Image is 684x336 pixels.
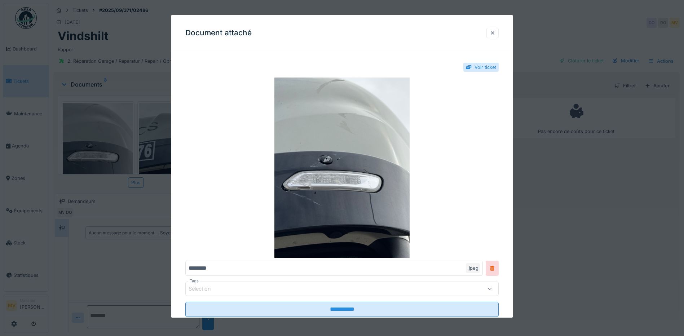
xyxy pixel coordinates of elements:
img: 5343a778-0088-498b-821f-7ac90e282666-IMG_7466.jpeg [185,78,499,258]
h3: Document attaché [185,28,252,37]
div: Voir ticket [475,64,496,71]
div: .jpeg [466,263,480,273]
label: Tags [188,278,200,284]
div: Sélection [189,285,221,293]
